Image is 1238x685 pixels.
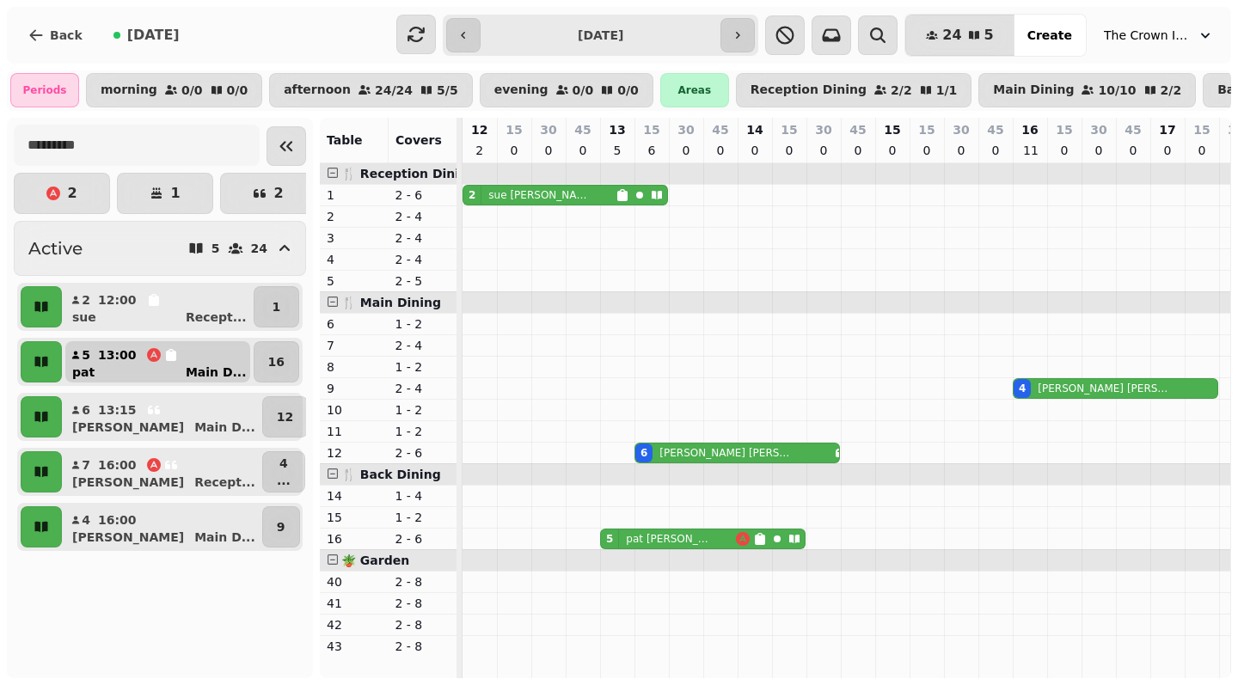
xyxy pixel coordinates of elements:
p: Main D ... [186,364,247,381]
p: [PERSON_NAME] [PERSON_NAME] [659,446,792,460]
p: Main D ... [194,529,255,546]
button: 2 [14,173,110,214]
p: 2 [327,208,382,225]
p: 0 [1161,142,1174,159]
p: 11 [327,423,382,440]
p: 6 [81,401,91,419]
p: 11 [1023,142,1037,159]
button: 513:00patMain D... [65,341,250,382]
button: Reception Dining2/21/1 [736,73,971,107]
div: 6 [640,446,647,460]
p: 2 / 2 [891,84,912,96]
button: 716:00[PERSON_NAME]Recept... [65,451,259,492]
p: 4 [81,511,91,529]
p: 5 / 5 [437,84,458,96]
button: [DATE] [100,15,193,56]
button: Collapse sidebar [267,126,306,166]
p: sue [PERSON_NAME] [488,188,588,202]
p: 1 - 2 [395,358,450,376]
p: 0 / 0 [181,84,203,96]
p: 4 [277,455,291,472]
p: 1 [170,187,180,200]
button: Create [1014,15,1086,56]
span: 🍴 Back Dining [341,468,441,481]
button: Active524 [14,221,306,276]
p: 16:00 [98,456,137,474]
button: 1 [117,173,213,214]
p: 40 [327,573,382,590]
p: 14 [327,487,382,505]
div: Periods [10,73,79,107]
div: Chat Widget [1152,602,1238,685]
p: 16 [1021,121,1038,138]
p: 3 [327,229,382,247]
p: 41 [327,595,382,612]
p: 0 [817,142,830,159]
p: morning [101,83,157,97]
p: 15 [884,121,900,138]
p: 0 [1195,142,1209,159]
span: 24 [942,28,961,42]
h2: Active [28,236,83,260]
button: 12 [262,396,308,437]
button: 245 [905,15,1014,56]
p: 9 [327,380,382,397]
button: afternoon24/245/5 [269,73,473,107]
p: 0 [886,142,899,159]
button: 416:00[PERSON_NAME]Main D... [65,506,259,547]
p: 16 [327,530,382,547]
p: 45 [849,121,866,138]
p: Recept ... [186,309,247,326]
p: 1 - 2 [395,509,450,526]
p: 0 [851,142,865,159]
p: 16 [268,353,285,370]
p: sue [72,309,96,326]
p: 1 - 2 [395,423,450,440]
p: 16:00 [98,511,137,529]
p: 5 [610,142,624,159]
span: 🪴 Garden [341,554,409,567]
p: 2 [273,187,283,200]
p: 2 - 8 [395,595,450,612]
p: 1 / 1 [936,84,958,96]
p: 24 / 24 [375,84,413,96]
p: 0 [542,142,555,159]
div: 4 [1019,382,1026,395]
p: 12 [277,408,293,425]
p: pat [PERSON_NAME] [626,532,714,546]
button: Back [14,15,96,56]
button: 1 [254,286,299,327]
button: 212:00sueRecept... [65,286,250,327]
p: 2 - 6 [395,187,450,204]
p: 2 / 2 [1161,84,1182,96]
p: 2 - 4 [395,229,450,247]
p: [PERSON_NAME] [72,474,184,491]
span: 🍴 Main Dining [341,296,441,309]
p: 30 [540,121,556,138]
p: evening [494,83,549,97]
p: 1 [272,298,280,315]
span: 5 [984,28,994,42]
p: 2 - 8 [395,573,450,590]
p: [PERSON_NAME] [72,419,184,436]
p: 0 [679,142,693,159]
p: 2 - 6 [395,444,450,462]
p: 15 [1056,121,1072,138]
p: 5 [211,242,220,254]
div: Areas [660,73,729,107]
span: [DATE] [127,28,180,42]
p: 0 [782,142,796,159]
p: 14 [746,121,763,138]
p: 30 [815,121,831,138]
p: 15 [327,509,382,526]
p: 7 [81,456,91,474]
button: morning0/00/0 [86,73,262,107]
p: 0 / 0 [227,84,248,96]
span: Create [1027,29,1072,41]
p: 1 - 4 [395,487,450,505]
span: Covers [395,133,442,147]
p: 0 [714,142,727,159]
p: 2 [67,187,77,200]
p: 13:15 [98,401,137,419]
p: 12:00 [98,291,137,309]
